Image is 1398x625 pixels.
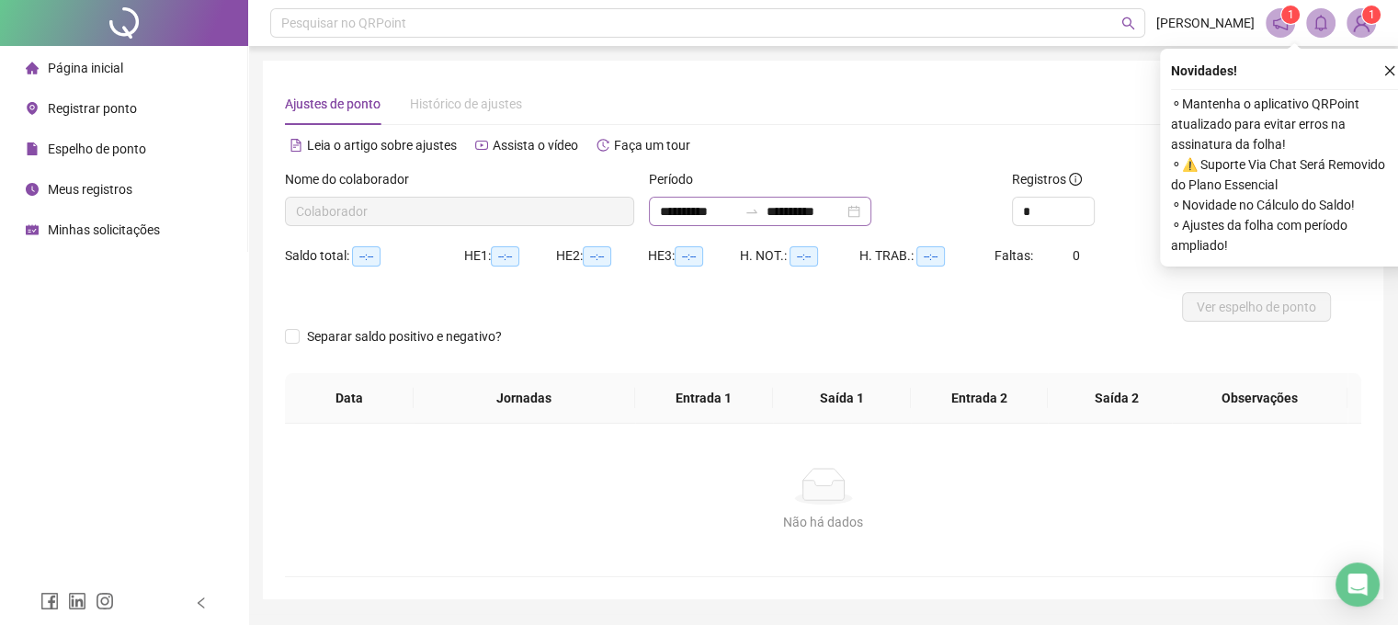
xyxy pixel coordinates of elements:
[48,142,146,156] span: Espelho de ponto
[1121,17,1135,30] span: search
[40,592,59,610] span: facebook
[290,139,302,152] span: file-text
[556,245,648,267] div: HE 2:
[1188,388,1334,408] span: Observações
[26,102,39,115] span: environment
[68,592,86,610] span: linkedin
[740,245,859,267] div: H. NOT.:
[48,61,123,75] span: Página inicial
[48,182,132,197] span: Meus registros
[1369,8,1375,21] span: 1
[916,246,945,267] span: --:--
[1288,8,1294,21] span: 1
[1182,292,1331,322] button: Ver espelho de ponto
[1272,15,1289,31] span: notification
[96,592,114,610] span: instagram
[859,245,994,267] div: H. TRAB.:
[307,512,1339,532] div: Não há dados
[414,373,635,424] th: Jornadas
[1313,15,1329,31] span: bell
[26,223,39,236] span: schedule
[352,246,381,267] span: --:--
[285,97,381,111] span: Ajustes de ponto
[1347,9,1375,37] img: 91053
[911,373,1049,424] th: Entrada 2
[464,245,556,267] div: HE 1:
[648,245,740,267] div: HE 3:
[744,204,759,219] span: to
[597,139,609,152] span: history
[26,142,39,155] span: file
[493,138,578,153] span: Assista o vídeo
[1156,13,1255,33] span: [PERSON_NAME]
[285,245,464,267] div: Saldo total:
[635,373,773,424] th: Entrada 1
[48,222,160,237] span: Minhas solicitações
[614,138,690,153] span: Faça um tour
[773,373,911,424] th: Saída 1
[307,138,457,153] span: Leia o artigo sobre ajustes
[1048,373,1186,424] th: Saída 2
[1173,373,1348,424] th: Observações
[1383,64,1396,77] span: close
[300,326,509,347] span: Separar saldo positivo e negativo?
[410,97,522,111] span: Histórico de ajustes
[491,246,519,267] span: --:--
[1073,248,1080,263] span: 0
[1069,173,1082,186] span: info-circle
[26,183,39,196] span: clock-circle
[1171,61,1237,81] span: Novidades !
[285,169,421,189] label: Nome do colaborador
[475,139,488,152] span: youtube
[583,246,611,267] span: --:--
[744,204,759,219] span: swap-right
[195,597,208,609] span: left
[1362,6,1381,24] sup: Atualize o seu contato no menu Meus Dados
[26,62,39,74] span: home
[285,373,414,424] th: Data
[649,169,705,189] label: Período
[48,101,137,116] span: Registrar ponto
[1012,169,1082,189] span: Registros
[1281,6,1300,24] sup: 1
[995,248,1036,263] span: Faltas:
[790,246,818,267] span: --:--
[675,246,703,267] span: --:--
[1335,562,1380,607] div: Open Intercom Messenger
